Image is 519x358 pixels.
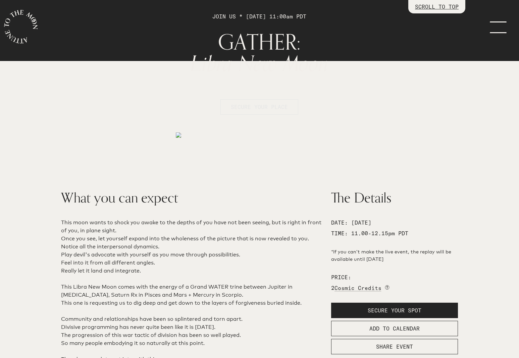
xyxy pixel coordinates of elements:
p: So many people embodying it so naturally at this point. [61,339,323,347]
span: ADD TO CALENDAR [369,324,420,333]
p: The progression of this war tactic of division has been so well played. [61,331,323,339]
h2: The Details [331,188,458,208]
p: This one is requesting us to dig deep and get down to the layers of forgiveness buried inside. [61,299,323,307]
p: Feel into it from all different angles. [61,259,323,267]
p: Really let it land and integrate. [61,267,323,275]
p: JOIN US * [DATE] 11:00am PDT [95,2,424,31]
button: SHARE EVENT [331,339,458,354]
h1: GATHER: [95,31,424,75]
button: SECURE YOUR SPOT [331,303,458,318]
span: SHARE EVENT [376,343,413,351]
img: medias%2FtEQVl5vVpfGUZ8nZ58uP [176,132,181,138]
p: This Libra New Moon comes with the energy of a Grand WATER trine between Jupiter in [MEDICAL_DATA... [61,283,323,299]
p: Play devil's advocate with yourself as you move through possibilities. [61,251,323,259]
p: Divisive programming has never quite been like it is [DATE]. [61,323,323,331]
p: TIME: 11.00-12.15pm PDT [331,229,458,237]
span: SECURE YOUR PLACE [231,104,288,110]
p: *If you can’t make the live event, the replay will be available until [DATE] [331,248,458,262]
span: SECURE YOUR SPOT [368,307,421,314]
p: 2 [331,284,458,292]
p: DATE: [DATE] [331,219,458,227]
p: PRICE: [331,273,458,281]
p: Community and relationships have been so splintered and torn apart. [61,315,323,323]
h2: What you can expect [61,188,323,208]
p: SCROLL TO TOP [415,3,459,11]
button: ADD TO CALENDAR [331,321,458,336]
p: Once you see, let yourself expand into the wholeness of the picture that is now revealed to you. [61,235,323,243]
button: SECURE YOUR PLACE [220,99,298,115]
p: Notice all the interpersonal dynamics. [61,243,323,251]
p: This moon wants to shock you awake to the depths of you have not been seeing, but is right in fro... [61,219,323,235]
span: Libra New Moon [190,47,329,82]
span: Cosmic Credits [334,285,381,291]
